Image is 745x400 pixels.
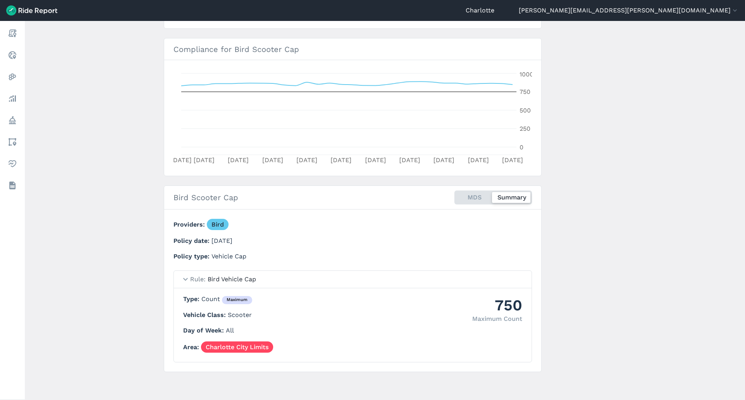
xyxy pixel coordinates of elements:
span: Scooter [228,311,252,319]
span: Area [183,343,201,351]
tspan: 1000 [520,71,534,78]
tspan: [DATE] [194,156,215,164]
span: Rule [190,275,208,283]
summary: RuleBird Vehicle Cap [174,271,532,288]
a: Heatmaps [5,70,19,84]
tspan: [DATE] [433,156,454,164]
tspan: 750 [520,88,530,95]
a: Health [5,157,19,171]
tspan: [DATE] [365,156,386,164]
tspan: [DATE] [228,156,249,164]
tspan: 250 [520,125,530,132]
tspan: 0 [520,144,523,151]
a: Charlotte [466,6,494,15]
a: Charlotte City Limits [201,341,273,353]
tspan: [DATE] [468,156,489,164]
div: maximum [222,296,252,305]
button: [PERSON_NAME][EMAIL_ADDRESS][PERSON_NAME][DOMAIN_NAME] [519,6,739,15]
tspan: [DATE] [502,156,523,164]
tspan: [DATE] [331,156,352,164]
a: Areas [5,135,19,149]
a: Bird [207,219,229,230]
img: Ride Report [6,5,57,16]
a: Realtime [5,48,19,62]
span: Policy type [173,253,211,260]
div: Maximum Count [472,314,522,324]
a: Analyze [5,92,19,106]
tspan: 500 [520,107,531,114]
div: 750 [472,294,522,316]
tspan: [DATE] [262,156,283,164]
span: All [226,327,234,334]
span: Type [183,295,201,303]
span: Vehicle Class [183,311,228,319]
span: Bird Vehicle Cap [208,275,256,283]
span: [DATE] [211,237,232,244]
a: Policy [5,113,19,127]
a: Report [5,26,19,40]
span: Day of Week [183,327,226,334]
h2: Bird Scooter Cap [173,192,238,203]
a: Datasets [5,178,19,192]
tspan: [DATE] [171,156,192,164]
span: Count [201,295,252,303]
span: Policy date [173,237,211,244]
tspan: [DATE] [399,156,420,164]
tspan: [DATE] [296,156,317,164]
span: Vehicle Cap [211,253,246,260]
span: Providers [173,221,207,228]
h3: Compliance for Bird Scooter Cap [164,38,541,60]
